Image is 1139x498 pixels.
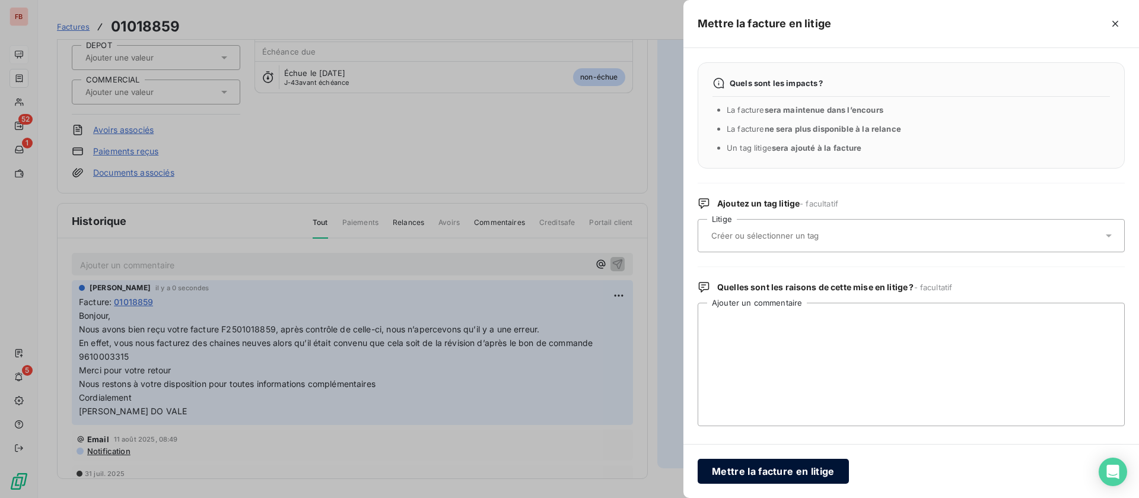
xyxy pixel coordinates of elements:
[765,105,883,115] span: sera maintenue dans l’encours
[717,281,952,293] span: Quelles sont les raisons de cette mise en litige ?
[800,199,838,208] span: - facultatif
[727,105,883,115] span: La facture
[772,143,862,153] span: sera ajouté à la facture
[914,283,953,292] span: - facultatif
[1099,458,1127,486] div: Open Intercom Messenger
[717,198,838,210] span: Ajoutez un tag litige
[730,78,823,88] span: Quels sont les impacts ?
[698,15,831,32] h5: Mettre la facture en litige
[727,124,901,134] span: La facture
[710,230,883,241] input: Créer ou sélectionner un tag
[765,124,901,134] span: ne sera plus disponible à la relance
[698,459,849,484] button: Mettre la facture en litige
[727,143,862,153] span: Un tag litige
